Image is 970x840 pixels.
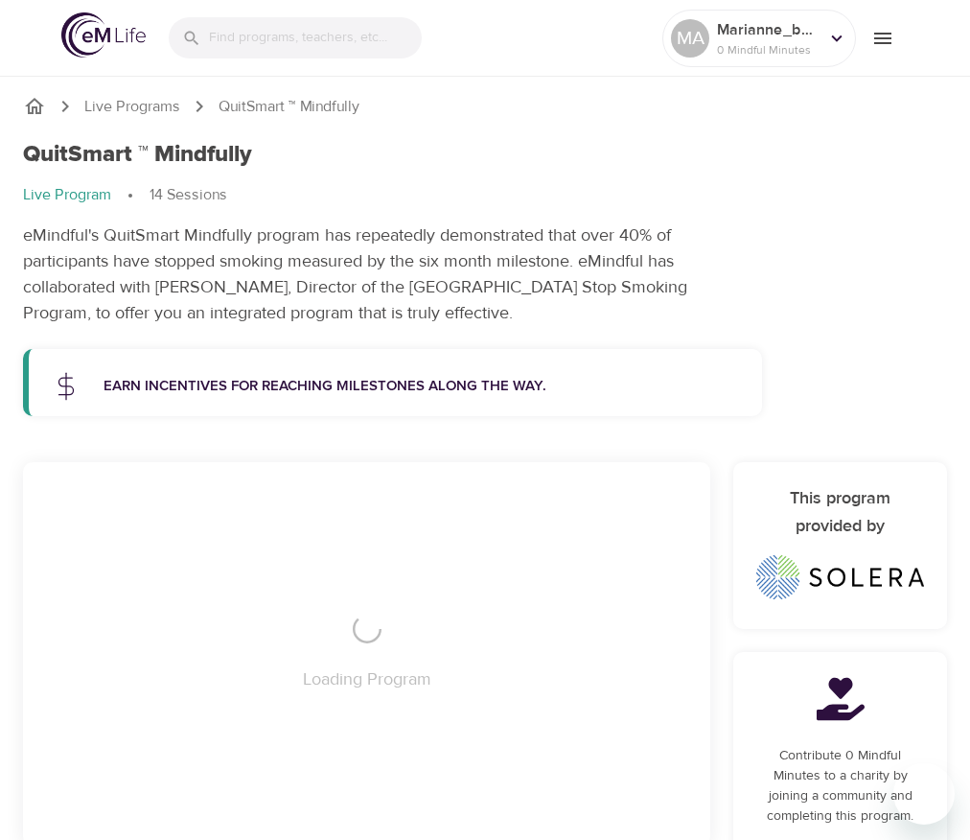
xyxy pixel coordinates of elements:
[893,763,955,825] iframe: Button to launch messaging window
[23,184,111,206] p: Live Program
[219,96,359,118] p: QuitSmart ™ Mindfully
[23,184,947,207] nav: breadcrumb
[23,222,742,326] p: eMindful's QuitSmart Mindfully program has repeatedly demonstrated that over 40% of participants ...
[717,18,819,41] p: Marianne_b2ab47
[756,485,924,541] h6: This program provided by
[23,141,252,169] h1: QuitSmart ™ Mindfully
[104,376,739,398] p: Earn incentives for reaching milestones along the way.
[303,666,431,692] p: Loading Program
[150,184,227,206] p: 14 Sessions
[756,746,924,827] p: Contribute 0 Mindful Minutes to a charity by joining a community and completing this program.
[61,12,146,58] img: logo
[717,41,819,58] p: 0 Mindful Minutes
[856,12,909,64] button: menu
[23,95,947,118] nav: breadcrumb
[671,19,709,58] div: MA
[84,96,180,118] a: Live Programs
[209,17,422,58] input: Find programs, teachers, etc...
[756,555,924,598] img: Solera%20logo_horz_full%20color_2020.png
